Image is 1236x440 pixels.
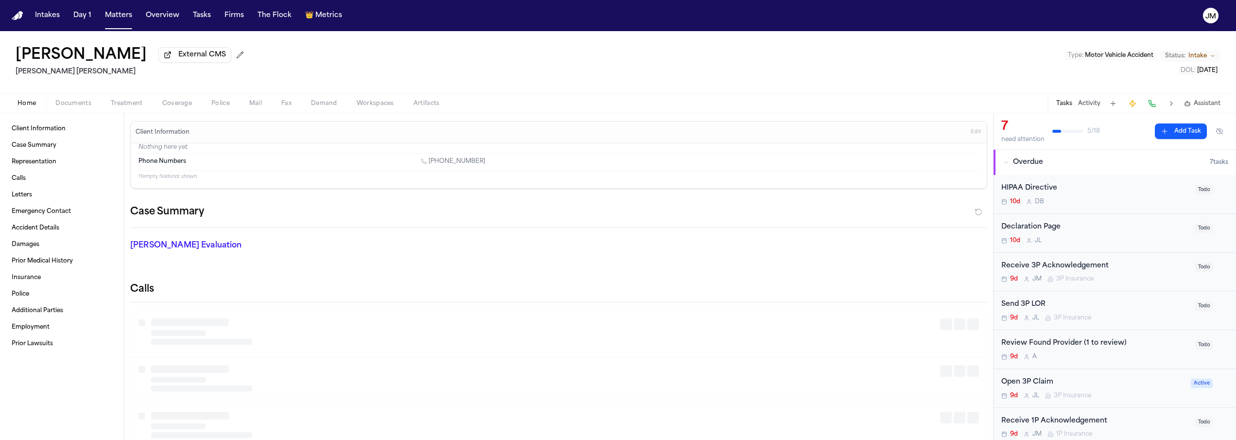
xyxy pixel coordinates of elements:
span: 9d [1010,314,1018,322]
span: Todo [1195,185,1213,194]
button: Matters [101,7,136,24]
button: Create Immediate Task [1126,97,1139,110]
span: External CMS [178,50,226,60]
span: 10d [1010,198,1020,206]
span: 5 / 18 [1087,127,1100,135]
span: 3P Insurance [1054,392,1091,400]
div: Review Found Provider (1 to review) [1001,338,1189,349]
a: Prior Medical History [8,253,116,269]
span: 3P Insurance [1054,314,1091,322]
button: Add Task [1106,97,1120,110]
span: 9d [1010,275,1018,283]
span: Demand [311,100,337,107]
span: Intake [1188,52,1207,60]
div: Open 3P Claim [1001,377,1185,388]
span: DOL : [1181,68,1196,73]
button: Day 1 [69,7,95,24]
button: Edit Type: Motor Vehicle Accident [1065,51,1156,60]
span: J M [1032,430,1042,438]
span: Edit [971,129,981,136]
div: Open task: Review Found Provider (1 to review) [994,330,1236,369]
button: Add Task [1155,123,1207,139]
button: crownMetrics [301,7,346,24]
button: Firms [221,7,248,24]
a: Emergency Contact [8,204,116,219]
button: External CMS [158,47,231,63]
span: Coverage [162,100,192,107]
span: 9d [1010,353,1018,361]
span: 10d [1010,237,1020,245]
h3: Client Information [134,128,191,136]
div: 7 [1001,119,1045,135]
button: Intakes [31,7,64,24]
a: Calls [8,171,116,186]
div: need attention [1001,136,1045,143]
button: Tasks [1056,100,1072,107]
button: Overview [142,7,183,24]
span: D B [1035,198,1044,206]
span: Type : [1068,53,1083,58]
span: J L [1032,392,1039,400]
a: Case Summary [8,138,116,153]
p: [PERSON_NAME] Evaluation [130,240,408,251]
span: Todo [1195,418,1213,427]
span: Motor Vehicle Accident [1085,53,1153,58]
span: Status: [1165,52,1185,60]
a: Police [8,286,116,302]
a: Additional Parties [8,303,116,318]
button: Edit [968,124,984,140]
span: Overdue [1013,158,1043,167]
p: 11 empty fields not shown. [138,173,979,180]
h2: [PERSON_NAME] [PERSON_NAME] [16,66,248,78]
span: Workspaces [357,100,394,107]
a: Letters [8,187,116,203]
div: HIPAA Directive [1001,183,1189,194]
a: Prior Lawsuits [8,336,116,352]
span: Home [17,100,36,107]
p: Nothing here yet. [138,143,979,153]
span: Mail [249,100,262,107]
div: Open task: Receive 3P Acknowledgement [994,253,1236,292]
button: The Flock [254,7,295,24]
button: Assistant [1184,100,1220,107]
div: Receive 1P Acknowledgement [1001,416,1189,427]
span: Artifacts [413,100,440,107]
span: J M [1032,275,1042,283]
button: Change status from Intake [1160,50,1220,62]
span: Fax [281,100,292,107]
a: Home [12,11,23,20]
span: Assistant [1194,100,1220,107]
span: 9d [1010,430,1018,438]
a: Accident Details [8,220,116,236]
span: Treatment [111,100,143,107]
a: Damages [8,237,116,252]
span: 9d [1010,392,1018,400]
span: Active [1191,379,1213,388]
a: Call 1 (385) 381-2482 [421,158,485,165]
button: Edit matter name [16,47,147,64]
span: Todo [1195,224,1213,233]
span: A [1032,353,1037,361]
button: Overdue7tasks [994,150,1236,175]
button: Activity [1078,100,1100,107]
a: Employment [8,319,116,335]
span: Police [211,100,230,107]
span: 7 task s [1210,158,1228,166]
span: Todo [1195,263,1213,272]
div: Open task: Open 3P Claim [994,369,1236,408]
span: 3P Insurance [1056,275,1094,283]
span: [DATE] [1197,68,1218,73]
span: Todo [1195,301,1213,311]
button: Make a Call [1145,97,1159,110]
a: Representation [8,154,116,170]
h2: Case Summary [130,204,204,220]
button: Tasks [189,7,215,24]
h2: Calls [130,282,987,296]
